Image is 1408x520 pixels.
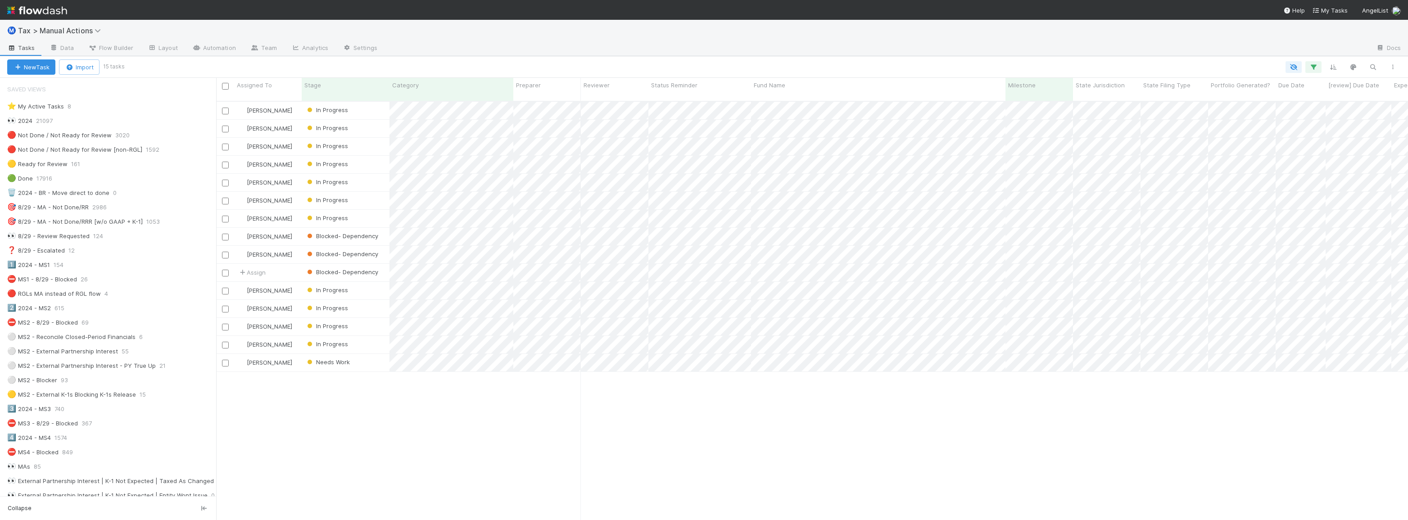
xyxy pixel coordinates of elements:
[7,405,16,412] span: 3️⃣
[247,143,292,150] span: [PERSON_NAME]
[36,115,62,127] span: 21097
[238,161,245,168] img: avatar_d45d11ee-0024-4901-936f-9df0a9cc3b4e.png
[222,162,229,168] input: Toggle Row Selected
[122,346,138,357] span: 55
[238,142,292,151] div: [PERSON_NAME]
[115,130,139,141] span: 3020
[247,305,292,312] span: [PERSON_NAME]
[7,432,51,443] div: 2024 - MS4
[18,26,105,35] span: Tax > Manual Actions
[59,59,100,75] button: Import
[222,270,229,276] input: Toggle Row Selected
[7,160,16,167] span: 🟡
[1278,81,1304,90] span: Due Date
[211,490,224,501] span: 0
[7,447,59,458] div: MS4 - Blocked
[7,246,16,254] span: ❓
[305,142,348,149] span: In Progress
[146,216,169,227] span: 1053
[93,231,112,242] span: 124
[238,197,245,204] img: avatar_cfa6ccaa-c7d9-46b3-b608-2ec56ecf97ad.png
[146,144,168,155] span: 1592
[238,286,292,295] div: [PERSON_NAME]
[222,108,229,114] input: Toggle Row Selected
[222,180,229,186] input: Toggle Row Selected
[305,268,378,276] span: Blocked- Dependency
[7,434,16,441] span: 4️⃣
[7,448,16,456] span: ⛔
[7,360,156,371] div: MS2 - External Partnership Interest - PY True Up
[305,196,348,203] span: In Progress
[81,274,97,285] span: 26
[140,389,155,400] span: 15
[305,177,348,186] div: In Progress
[305,304,348,312] span: In Progress
[222,234,229,240] input: Toggle Row Selected
[238,215,245,222] img: avatar_cfa6ccaa-c7d9-46b3-b608-2ec56ecf97ad.png
[7,144,142,155] div: Not Done / Not Ready for Review [non-RGL]
[8,504,32,512] span: Collapse
[305,267,378,276] div: Blocked- Dependency
[7,102,16,110] span: ⭐
[222,252,229,258] input: Toggle Row Selected
[305,231,378,240] div: Blocked- Dependency
[305,195,348,204] div: In Progress
[7,202,89,213] div: 8/29 - MA - Not Done/RR
[7,303,51,314] div: 2024 - MS2
[305,358,350,366] span: Needs Work
[238,179,245,186] img: avatar_711f55b7-5a46-40da-996f-bc93b6b86381.png
[247,323,292,330] span: [PERSON_NAME]
[7,347,16,355] span: ⚪
[305,214,348,222] span: In Progress
[36,173,61,184] span: 17916
[238,268,266,277] span: Assign
[7,318,16,326] span: ⛔
[238,232,292,241] div: [PERSON_NAME]
[304,81,321,90] span: Stage
[222,198,229,204] input: Toggle Row Selected
[238,143,245,150] img: avatar_cfa6ccaa-c7d9-46b3-b608-2ec56ecf97ad.png
[247,341,292,348] span: [PERSON_NAME]
[7,158,68,170] div: Ready for Review
[238,107,245,114] img: avatar_cfa6ccaa-c7d9-46b3-b608-2ec56ecf97ad.png
[305,106,348,113] span: In Progress
[7,216,143,227] div: 8/29 - MA - Not Done/RRR [w/o GAAP + K-1]
[54,259,72,271] span: 154
[7,333,16,340] span: ⚪
[7,346,118,357] div: MS2 - External Partnership Interest
[651,81,697,90] span: Status Reminder
[305,160,348,167] span: In Progress
[7,145,16,153] span: 🔴
[238,340,292,349] div: [PERSON_NAME]
[222,126,229,132] input: Toggle Row Selected
[238,178,292,187] div: [PERSON_NAME]
[1283,6,1305,15] div: Help
[139,331,152,343] span: 6
[62,447,82,458] span: 849
[305,124,348,131] span: In Progress
[7,274,77,285] div: MS1 - 8/29 - Blocked
[305,232,378,240] span: Blocked- Dependency
[68,245,84,256] span: 12
[113,187,126,199] span: 0
[7,80,46,98] span: Saved Views
[7,462,16,470] span: 👀
[237,81,272,90] span: Assigned To
[305,250,378,258] span: Blocked- Dependency
[222,360,229,366] input: Toggle Row Selected
[1143,81,1191,90] span: State Filing Type
[305,357,350,366] div: Needs Work
[7,131,16,139] span: 🔴
[247,161,292,168] span: [PERSON_NAME]
[238,323,245,330] img: avatar_66854b90-094e-431f-b713-6ac88429a2b8.png
[7,203,16,211] span: 🎯
[104,288,117,299] span: 4
[238,304,292,313] div: [PERSON_NAME]
[34,461,50,472] span: 85
[81,317,98,328] span: 69
[92,202,116,213] span: 2986
[305,159,348,168] div: In Progress
[305,339,348,348] div: In Progress
[238,124,292,133] div: [PERSON_NAME]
